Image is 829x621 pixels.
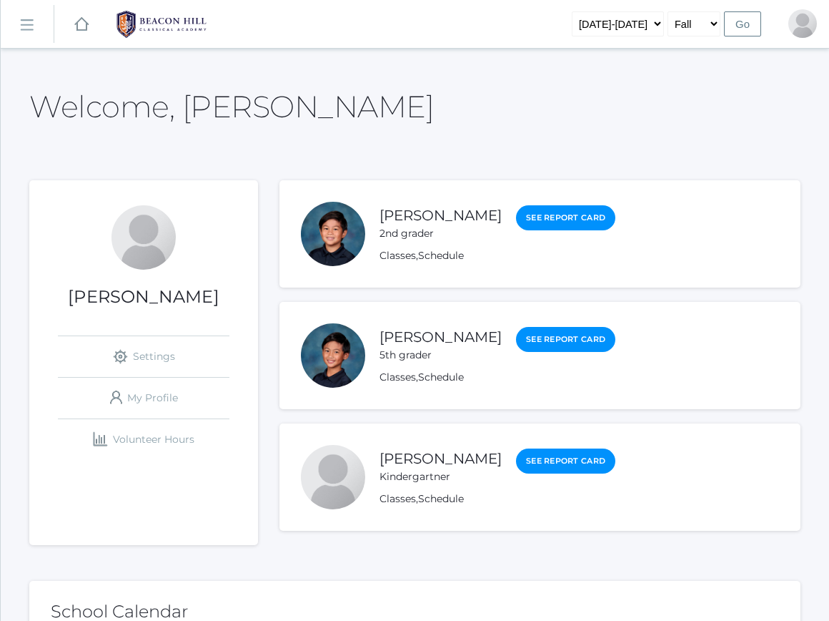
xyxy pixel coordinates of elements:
[29,90,434,123] h2: Welcome, [PERSON_NAME]
[516,205,615,230] a: See Report Card
[516,449,615,474] a: See Report Card
[379,469,502,484] div: Kindergartner
[51,602,779,621] h2: School Calendar
[29,288,258,306] h1: [PERSON_NAME]
[58,378,229,419] a: My Profile
[379,249,416,262] a: Classes
[379,370,615,385] div: ,
[379,226,502,241] div: 2nd grader
[108,6,215,42] img: BHCALogos-05-308ed15e86a5a0abce9b8dd61676a3503ac9727e845dece92d48e8588c001991.png
[301,202,365,266] div: Nico Soratorio
[379,492,416,505] a: Classes
[111,205,176,270] div: Lew Soratorio
[301,445,365,509] div: Kailo Soratorio
[418,492,464,505] a: Schedule
[379,248,615,263] div: ,
[58,419,229,460] a: Volunteer Hours
[379,348,502,363] div: 5th grader
[301,323,365,388] div: Matteo Soratorio
[516,327,615,352] a: See Report Card
[379,328,502,346] a: [PERSON_NAME]
[379,207,502,224] a: [PERSON_NAME]
[418,371,464,383] a: Schedule
[418,249,464,262] a: Schedule
[379,371,416,383] a: Classes
[724,11,761,36] input: Go
[379,450,502,467] a: [PERSON_NAME]
[379,492,615,507] div: ,
[58,336,229,377] a: Settings
[788,9,817,38] div: Lew Soratorio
